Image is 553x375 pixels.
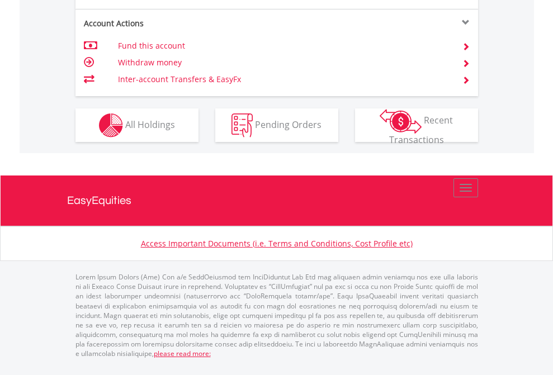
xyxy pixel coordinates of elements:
[75,272,478,358] p: Lorem Ipsum Dolors (Ame) Con a/e SeddOeiusmod tem InciDiduntut Lab Etd mag aliquaen admin veniamq...
[231,113,253,137] img: pending_instructions-wht.png
[118,37,448,54] td: Fund this account
[67,175,486,226] a: EasyEquities
[215,108,338,142] button: Pending Orders
[118,71,448,88] td: Inter-account Transfers & EasyFx
[380,109,422,134] img: transactions-zar-wht.png
[75,18,277,29] div: Account Actions
[355,108,478,142] button: Recent Transactions
[118,54,448,71] td: Withdraw money
[99,113,123,137] img: holdings-wht.png
[154,349,211,358] a: please read more:
[125,118,175,130] span: All Holdings
[255,118,322,130] span: Pending Orders
[75,108,198,142] button: All Holdings
[141,238,413,249] a: Access Important Documents (i.e. Terms and Conditions, Cost Profile etc)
